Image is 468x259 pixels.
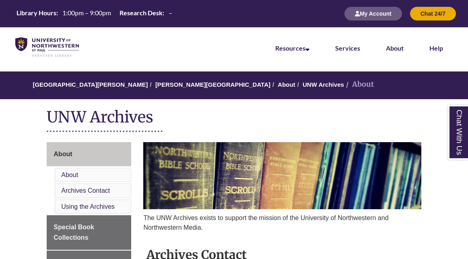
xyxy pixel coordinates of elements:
[410,10,456,17] a: Chat 24/7
[143,213,421,232] p: The UNW Archives exists to support the mission of the University of Northwestern and Northwestern...
[33,81,148,88] a: [GEOGRAPHIC_DATA][PERSON_NAME]
[169,9,172,16] span: –
[61,203,115,210] a: Using the Archives
[13,8,175,19] a: Hours Today
[61,171,78,178] a: About
[116,8,165,17] th: Research Desk:
[344,7,402,20] button: My Account
[410,7,456,20] button: Chat 24/7
[303,81,344,88] a: UNW Archives
[62,9,111,16] span: 1:00pm – 9:00pm
[275,44,309,52] a: Resources
[47,215,131,249] a: Special Book Collections
[13,8,59,17] th: Library Hours:
[15,37,79,57] img: UNWSP Library Logo
[335,44,360,52] a: Services
[344,79,374,90] li: About
[47,142,131,166] a: About
[54,151,72,157] span: About
[61,187,110,194] a: Archives Contact
[155,81,270,88] a: [PERSON_NAME][GEOGRAPHIC_DATA]
[386,44,404,52] a: About
[47,107,421,128] h1: UNW Archives
[54,224,94,241] span: Special Book Collections
[278,81,295,88] a: About
[429,44,443,52] a: Help
[344,10,402,17] a: My Account
[13,8,175,18] table: Hours Today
